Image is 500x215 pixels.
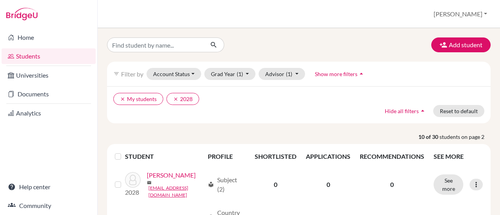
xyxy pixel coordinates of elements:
i: clear [120,96,125,102]
span: mail [147,180,152,185]
a: [EMAIL_ADDRESS][DOMAIN_NAME] [148,185,204,199]
input: Find student by name... [107,37,204,52]
button: Add student [431,37,491,52]
th: APPLICATIONS [301,147,355,166]
button: clear2028 [166,93,199,105]
span: students on page 2 [439,133,491,141]
a: Community [2,198,96,213]
a: [PERSON_NAME] [147,171,196,180]
th: STUDENT [125,147,203,166]
button: Hide all filtersarrow_drop_up [378,105,433,117]
i: arrow_drop_up [357,70,365,78]
p: 2028 [125,188,141,197]
a: Students [2,48,96,64]
img: Sharma , Aadya [125,172,141,188]
span: (1) [237,71,243,77]
th: PROFILE [203,147,250,166]
a: Analytics [2,105,96,121]
i: filter_list [113,71,120,77]
a: Home [2,30,96,45]
a: Universities [2,68,96,83]
span: (1) [286,71,292,77]
button: Account Status [146,68,201,80]
strong: 10 of 30 [418,133,439,141]
button: Advisor(1) [259,68,305,80]
button: [PERSON_NAME] [430,7,491,21]
th: SHORTLISTED [250,147,301,166]
a: Help center [2,179,96,195]
div: Subject (2) [208,175,246,194]
img: Bridge-U [6,8,37,20]
i: clear [173,96,179,102]
span: Filter by [121,70,143,78]
i: arrow_drop_up [419,107,427,115]
button: clearMy students [113,93,163,105]
button: Grad Year(1) [204,68,256,80]
button: See more [434,174,463,195]
span: Show more filters [315,71,357,77]
button: Reset to default [433,105,484,117]
span: Hide all filters [385,108,419,114]
a: Documents [2,86,96,102]
span: local_library [208,181,214,188]
td: 0 [250,166,301,203]
td: 0 [301,166,355,203]
th: SEE MORE [429,147,487,166]
p: 0 [360,180,424,189]
button: Show more filtersarrow_drop_up [308,68,372,80]
th: RECOMMENDATIONS [355,147,429,166]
